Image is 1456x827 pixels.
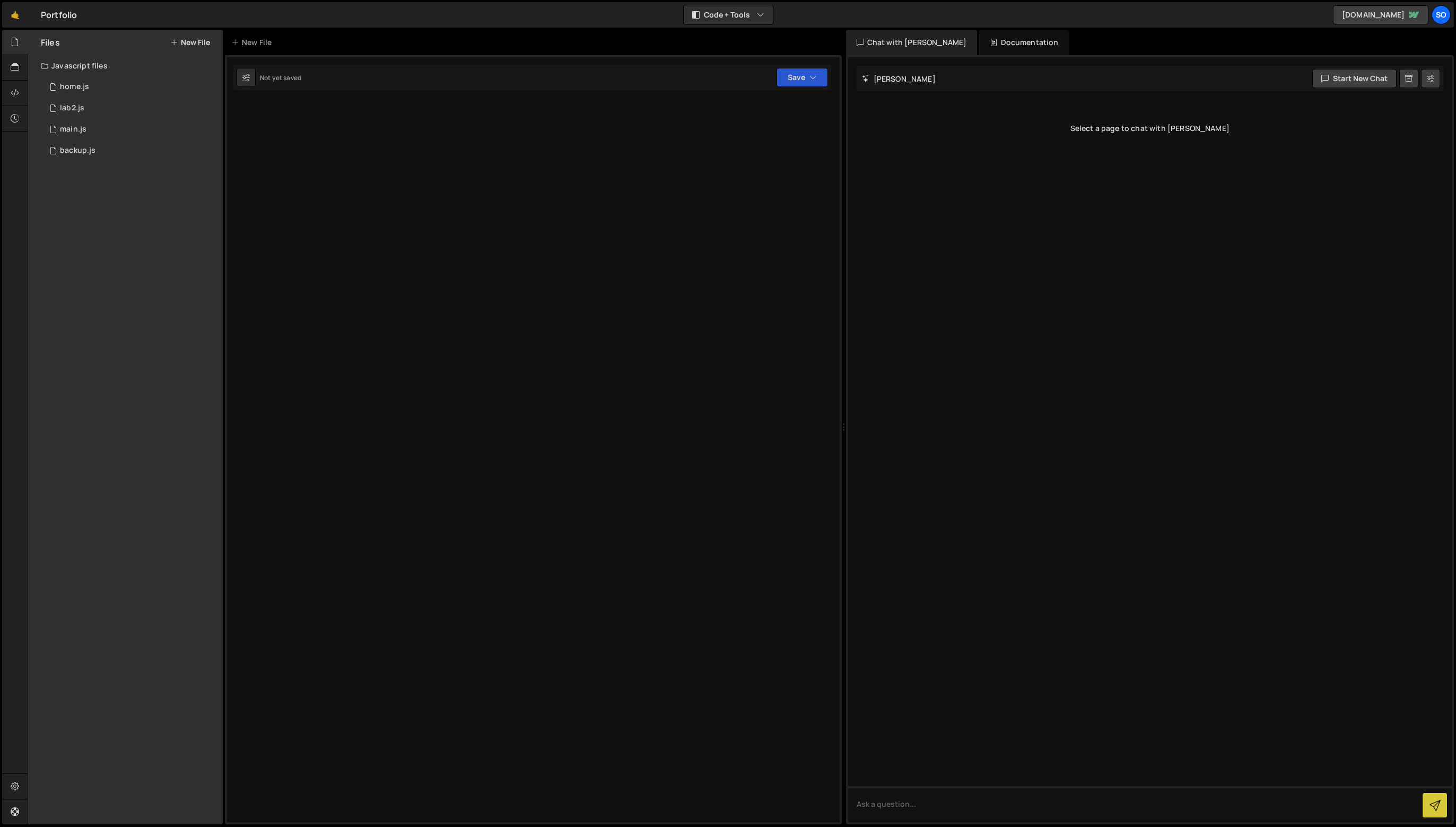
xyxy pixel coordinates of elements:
div: home.js [60,82,89,92]
button: Code + Tools [684,5,773,24]
div: 4258/25153.js [41,98,223,119]
div: 4258/40682.js [41,140,223,161]
button: New File [170,38,210,47]
h2: [PERSON_NAME] [862,74,936,84]
a: so [1432,5,1451,24]
button: Start new chat [1312,69,1397,88]
div: Portfolio [41,8,77,21]
div: 4258/20334.js [41,76,223,98]
div: backup.js [60,146,95,155]
a: 🤙 [2,2,28,28]
a: [DOMAIN_NAME] [1333,5,1428,24]
div: Chat with [PERSON_NAME] [846,30,978,55]
div: Javascript files [28,55,223,76]
div: main.js [60,125,86,134]
div: New File [231,37,276,48]
div: Not yet saved [260,73,301,82]
div: 4258/13194.js [41,119,223,140]
button: Save [777,68,828,87]
h2: Files [41,37,60,48]
div: Documentation [979,30,1069,55]
div: lab2.js [60,103,84,113]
